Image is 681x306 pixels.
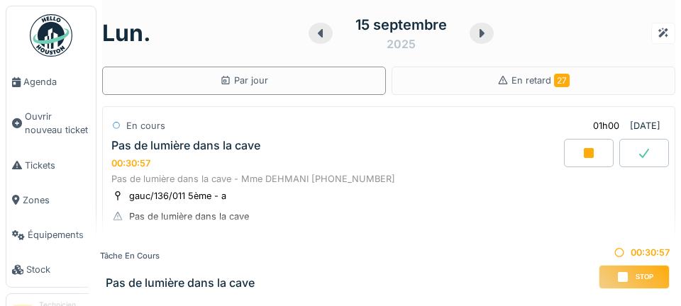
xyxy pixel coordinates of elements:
[387,35,416,52] div: 2025
[599,246,670,259] div: 00:30:57
[6,217,96,252] a: Équipements
[30,14,72,57] img: Badge_color-CXgf-gQk.svg
[106,276,255,290] h3: Pas de lumière dans la cave
[28,228,90,242] span: Équipements
[25,110,90,137] span: Ouvrir nouveau ticket
[102,20,151,47] h1: lun.
[100,250,255,262] div: Tâche en cours
[220,74,268,87] div: Par jour
[111,158,150,169] div: 00:30:57
[111,139,260,152] div: Pas de lumière dans la cave
[511,75,570,86] span: En retard
[636,272,653,282] span: Stop
[25,159,90,172] span: Tickets
[6,64,96,99] a: Agenda
[355,14,447,35] div: 15 septembre
[6,183,96,217] a: Zones
[126,119,165,132] div: En cours
[593,119,619,132] div: 01h00
[129,189,226,203] div: gauc/136/011 5ème - a
[6,148,96,183] a: Tickets
[129,210,249,223] div: Pas de lumière dans la cave
[554,74,570,87] span: 27
[23,193,90,207] span: Zones
[23,75,90,89] span: Agenda
[26,263,90,276] span: Stock
[630,119,660,132] div: [DATE]
[6,252,96,287] a: Stock
[6,99,96,147] a: Ouvrir nouveau ticket
[111,172,666,186] div: Pas de lumière dans la cave - Mme DEHMANI [PHONE_NUMBER]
